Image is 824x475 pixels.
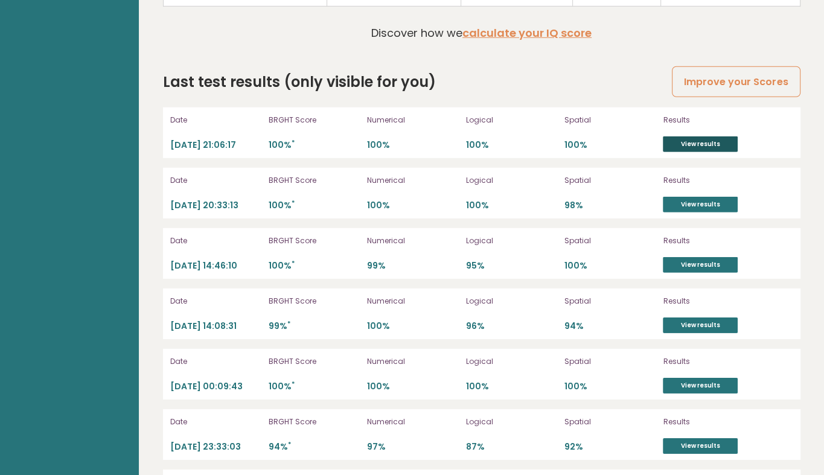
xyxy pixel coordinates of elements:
[672,66,800,97] a: Improve your Scores
[564,175,656,186] p: Spatial
[269,416,360,427] p: BRGHT Score
[466,260,557,272] p: 95%
[170,200,261,211] p: [DATE] 20:33:13
[663,175,790,186] p: Results
[269,175,360,186] p: BRGHT Score
[367,320,458,332] p: 100%
[466,416,557,427] p: Logical
[466,441,557,453] p: 87%
[564,441,656,453] p: 92%
[663,378,738,394] a: View results
[367,139,458,151] p: 100%
[170,115,261,126] p: Date
[170,356,261,367] p: Date
[466,235,557,246] p: Logical
[663,416,790,427] p: Results
[663,257,738,273] a: View results
[367,441,458,453] p: 97%
[170,320,261,332] p: [DATE] 14:08:31
[269,441,360,453] p: 94%
[462,25,592,40] a: calculate your IQ score
[466,356,557,367] p: Logical
[466,320,557,332] p: 96%
[466,139,557,151] p: 100%
[269,115,360,126] p: BRGHT Score
[564,416,656,427] p: Spatial
[564,356,656,367] p: Spatial
[663,115,790,126] p: Results
[269,260,360,272] p: 100%
[564,115,656,126] p: Spatial
[564,320,656,332] p: 94%
[367,296,458,307] p: Numerical
[564,296,656,307] p: Spatial
[170,175,261,186] p: Date
[269,381,360,392] p: 100%
[269,320,360,332] p: 99%
[466,200,557,211] p: 100%
[663,296,790,307] p: Results
[466,115,557,126] p: Logical
[170,139,261,151] p: [DATE] 21:06:17
[367,381,458,392] p: 100%
[466,296,557,307] p: Logical
[170,235,261,246] p: Date
[663,356,790,367] p: Results
[371,25,592,41] p: Discover how we
[367,200,458,211] p: 100%
[269,200,360,211] p: 100%
[163,71,436,93] h2: Last test results (only visible for you)
[367,416,458,427] p: Numerical
[466,175,557,186] p: Logical
[269,356,360,367] p: BRGHT Score
[663,235,790,246] p: Results
[170,260,261,272] p: [DATE] 14:46:10
[367,175,458,186] p: Numerical
[170,441,261,453] p: [DATE] 23:33:03
[663,197,738,212] a: View results
[269,235,360,246] p: BRGHT Score
[269,139,360,151] p: 100%
[367,115,458,126] p: Numerical
[663,438,738,454] a: View results
[564,260,656,272] p: 100%
[663,317,738,333] a: View results
[367,235,458,246] p: Numerical
[170,296,261,307] p: Date
[466,381,557,392] p: 100%
[564,200,656,211] p: 98%
[367,356,458,367] p: Numerical
[170,416,261,427] p: Date
[269,296,360,307] p: BRGHT Score
[367,260,458,272] p: 99%
[663,136,738,152] a: View results
[170,381,261,392] p: [DATE] 00:09:43
[564,139,656,151] p: 100%
[564,381,656,392] p: 100%
[564,235,656,246] p: Spatial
